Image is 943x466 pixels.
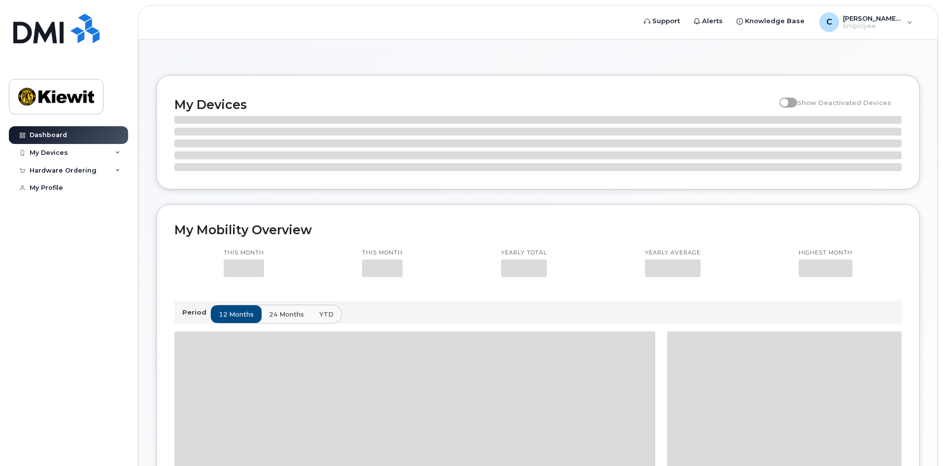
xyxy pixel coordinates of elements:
[182,308,210,317] p: Period
[779,93,787,101] input: Show Deactivated Devices
[797,99,891,107] span: Show Deactivated Devices
[319,310,334,319] span: YTD
[174,222,902,237] h2: My Mobility Overview
[799,249,852,257] p: Highest month
[645,249,701,257] p: Yearly average
[362,249,403,257] p: This month
[269,310,304,319] span: 24 months
[501,249,547,257] p: Yearly total
[174,97,775,112] h2: My Devices
[224,249,264,257] p: This month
